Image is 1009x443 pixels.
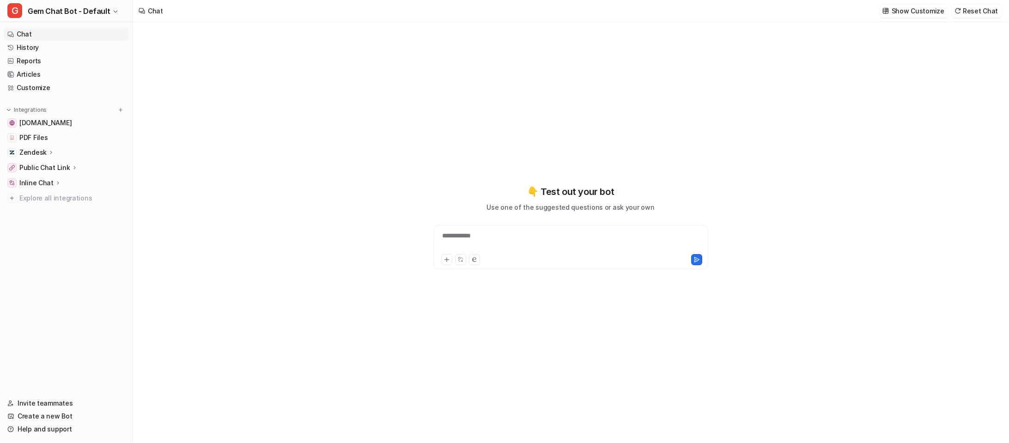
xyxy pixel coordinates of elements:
a: Articles [4,68,129,81]
a: status.gem.com[DOMAIN_NAME] [4,116,129,129]
img: Zendesk [9,150,15,155]
span: Explore all integrations [19,191,125,206]
a: Explore all integrations [4,192,129,205]
img: expand menu [6,107,12,113]
span: Gem Chat Bot - Default [28,5,110,18]
a: Customize [4,81,129,94]
p: Zendesk [19,148,47,157]
p: Integrations [14,106,47,114]
button: Integrations [4,105,49,115]
span: PDF Files [19,133,48,142]
p: Public Chat Link [19,163,70,172]
img: customize [882,7,889,14]
a: History [4,41,129,54]
img: Inline Chat [9,180,15,186]
p: Use one of the suggested questions or ask your own [486,202,654,212]
button: Show Customize [880,4,948,18]
div: Chat [148,6,163,16]
p: Show Customize [892,6,944,16]
a: Invite teammates [4,397,129,410]
a: Help and support [4,423,129,436]
img: reset [954,7,961,14]
a: Chat [4,28,129,41]
img: PDF Files [9,135,15,140]
img: menu_add.svg [117,107,124,113]
span: G [7,3,22,18]
a: Create a new Bot [4,410,129,423]
p: 👇 Test out your bot [527,185,614,199]
img: explore all integrations [7,194,17,203]
a: PDF FilesPDF Files [4,131,129,144]
p: Inline Chat [19,178,54,188]
span: [DOMAIN_NAME] [19,118,72,127]
img: Public Chat Link [9,165,15,170]
a: Reports [4,55,129,67]
img: status.gem.com [9,120,15,126]
button: Reset Chat [952,4,1002,18]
